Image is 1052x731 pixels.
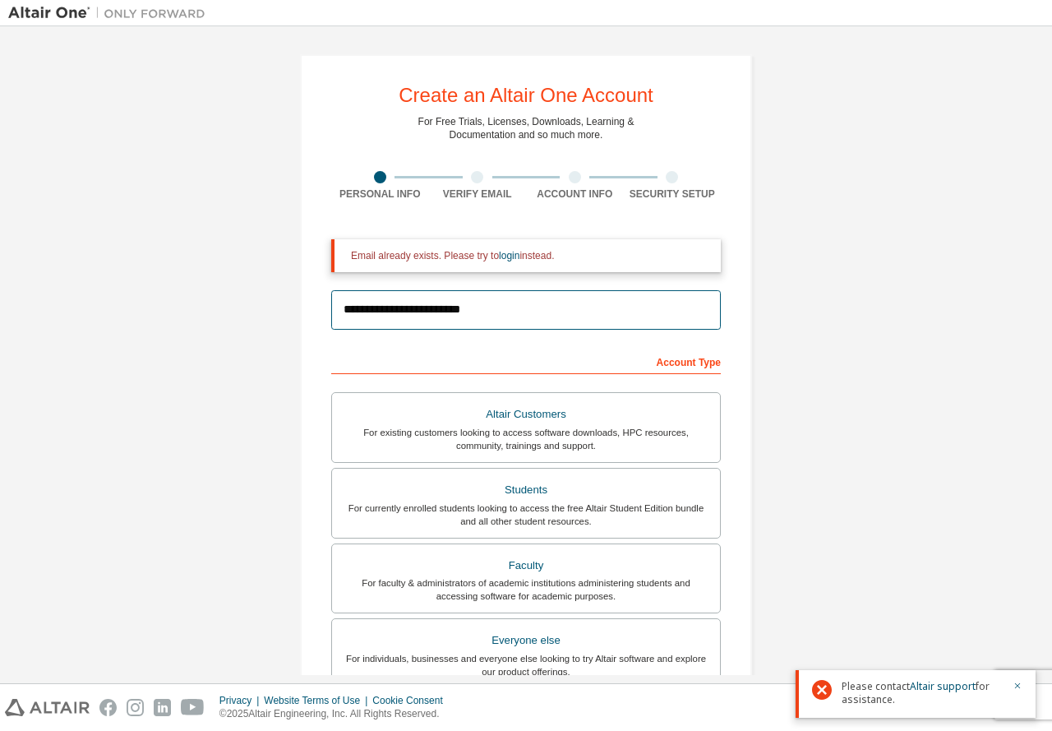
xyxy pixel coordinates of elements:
a: Altair support [910,679,976,693]
p: © 2025 Altair Engineering, Inc. All Rights Reserved. [219,707,453,721]
div: Verify Email [429,187,527,201]
div: For currently enrolled students looking to access the free Altair Student Edition bundle and all ... [342,502,710,528]
div: Privacy [219,694,264,707]
div: Personal Info [331,187,429,201]
div: Students [342,479,710,502]
div: Account Type [331,348,721,374]
div: Website Terms of Use [264,694,372,707]
img: linkedin.svg [154,699,171,716]
div: For existing customers looking to access software downloads, HPC resources, community, trainings ... [342,426,710,452]
div: Altair Customers [342,403,710,426]
img: youtube.svg [181,699,205,716]
div: For Free Trials, Licenses, Downloads, Learning & Documentation and so much more. [418,115,634,141]
div: Email already exists. Please try to instead. [351,249,708,262]
div: For faculty & administrators of academic institutions administering students and accessing softwa... [342,576,710,603]
img: altair_logo.svg [5,699,90,716]
div: Security Setup [624,187,722,201]
div: For individuals, businesses and everyone else looking to try Altair software and explore our prod... [342,652,710,678]
div: Cookie Consent [372,694,452,707]
img: facebook.svg [99,699,117,716]
div: Everyone else [342,629,710,652]
div: Faculty [342,554,710,577]
img: instagram.svg [127,699,144,716]
div: Account Info [526,187,624,201]
div: Create an Altair One Account [399,86,653,105]
a: login [499,250,519,261]
img: Altair One [8,5,214,21]
span: Please contact for assistance. [842,680,1003,706]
